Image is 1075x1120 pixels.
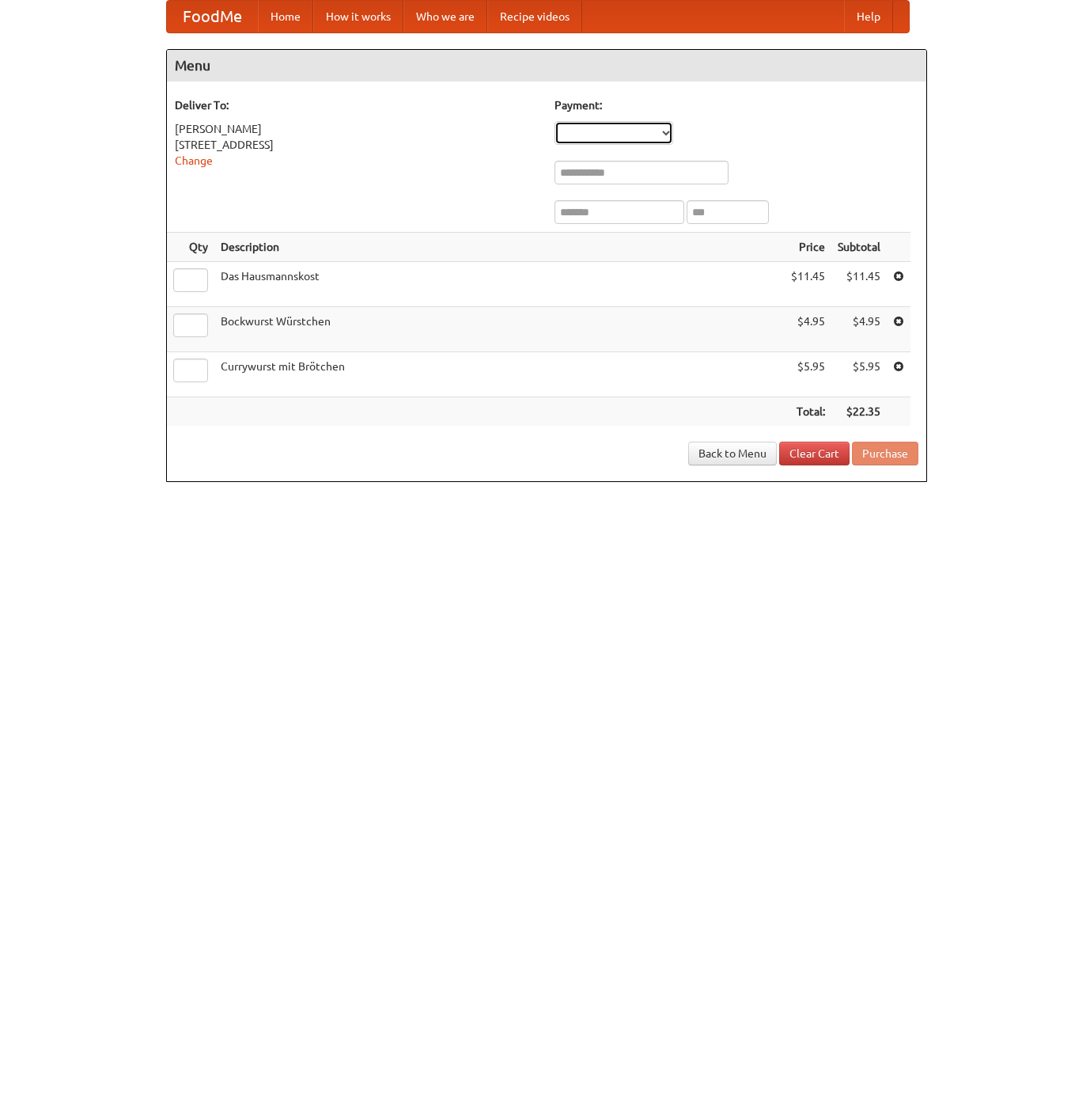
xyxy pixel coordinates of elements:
[313,1,403,32] a: How it works
[831,397,887,427] th: $22.35
[167,50,926,82] h4: Menu
[785,352,831,397] td: $5.95
[779,442,850,465] a: Clear Cart
[831,233,887,262] th: Subtotal
[688,442,777,465] a: Back to Menu
[831,352,887,397] td: $5.95
[214,262,785,307] td: Das Hausmannskost
[852,442,918,465] button: Purchase
[785,307,831,352] td: $4.95
[175,97,539,113] h5: Deliver To:
[214,307,785,352] td: Bockwurst Würstchen
[555,97,918,113] h5: Payment:
[167,1,258,32] a: FoodMe
[844,1,893,32] a: Help
[258,1,313,32] a: Home
[175,137,539,153] div: [STREET_ADDRESS]
[785,397,831,427] th: Total:
[487,1,582,32] a: Recipe videos
[403,1,487,32] a: Who we are
[785,262,831,307] td: $11.45
[785,233,831,262] th: Price
[831,307,887,352] td: $4.95
[831,262,887,307] td: $11.45
[175,154,213,167] a: Change
[214,352,785,397] td: Currywurst mit Brötchen
[175,121,539,137] div: [PERSON_NAME]
[214,233,785,262] th: Description
[167,233,214,262] th: Qty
